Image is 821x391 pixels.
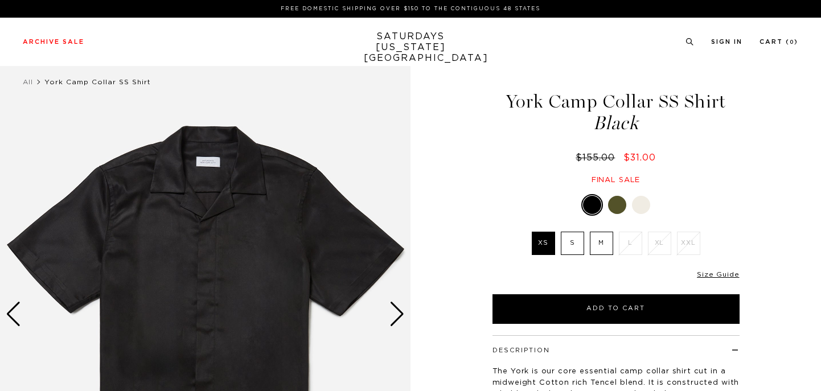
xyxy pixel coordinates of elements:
span: Black [491,114,741,133]
a: Sign In [711,39,742,45]
button: Description [492,347,550,353]
span: $31.00 [623,153,656,162]
div: Final sale [491,175,741,185]
a: Archive Sale [23,39,84,45]
label: XS [532,232,555,255]
a: Size Guide [697,271,739,278]
label: M [590,232,613,255]
button: Add to Cart [492,294,740,324]
div: Previous slide [6,302,21,327]
a: All [23,79,33,85]
div: Next slide [389,302,405,327]
p: FREE DOMESTIC SHIPPING OVER $150 TO THE CONTIGUOUS 48 STATES [27,5,794,13]
span: York Camp Collar SS Shirt [44,79,151,85]
small: 0 [790,40,794,45]
label: S [561,232,584,255]
del: $155.00 [576,153,619,162]
h1: York Camp Collar SS Shirt [491,92,741,133]
a: SATURDAYS[US_STATE][GEOGRAPHIC_DATA] [364,31,458,64]
a: Cart (0) [760,39,798,45]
